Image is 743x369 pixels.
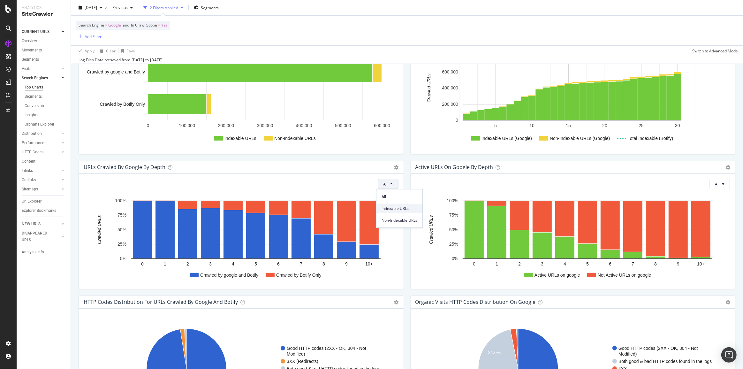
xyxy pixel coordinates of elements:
a: Overview [22,38,66,44]
text: 10+ [697,261,705,266]
a: Segments [25,93,66,100]
div: Performance [22,140,44,146]
text: Non-Indexable URLs (Google) [550,136,610,141]
div: Add Filter [85,34,102,39]
a: Orphans Explorer [25,121,66,128]
text: 25% [118,242,126,247]
text: Both good & bad HTTP codes found in the logs [618,359,712,364]
a: Segments [22,56,66,63]
text: 300,000 [257,123,273,128]
span: and [123,22,129,28]
div: Distribution [22,130,42,137]
i: Options [394,300,399,304]
h4: URLs Crawled by google by depth [84,163,165,172]
text: 100% [447,198,458,204]
a: Inlinks [22,167,60,174]
button: Add Filter [76,33,102,40]
div: SiteCrawler [22,11,65,18]
text: 500,000 [335,123,351,128]
div: [DATE] [150,57,163,63]
a: Visits [22,65,60,72]
text: Non-Indexable URLs [274,136,316,141]
a: CURRENT URLS [22,28,60,35]
text: 0% [451,256,458,261]
text: 0 [147,123,149,128]
text: 100% [115,198,126,204]
a: Outlinks [22,177,60,183]
div: Outlinks [22,177,36,183]
a: NEW URLS [22,221,60,227]
a: Distribution [22,130,60,137]
a: Performance [22,140,60,146]
i: Options [394,165,399,170]
text: Not Active URLs on google [598,273,651,278]
text: Crawled by Botify Only [276,273,322,278]
svg: A chart. [416,49,728,149]
svg: A chart. [416,194,728,284]
text: 1 [496,261,498,266]
div: Overview [22,38,37,44]
div: [DATE] [132,57,144,63]
text: 25 [639,123,644,128]
div: Analytics [22,5,65,11]
h4: HTTP Codes Distribution For URLs Crawled by google and Botify [84,298,238,306]
text: 7 [632,261,634,266]
text: 1 [164,261,166,266]
text: 0 [141,261,144,266]
span: Google [108,21,121,30]
text: 100,000 [179,123,195,128]
text: 4 [564,261,566,266]
div: DISAPPEARED URLS [22,230,54,243]
text: Crawled URLs [426,74,431,103]
button: 2 Filters Applied [141,3,186,13]
div: HTTP Codes [22,149,43,156]
h4: Organic Visits HTTP Codes Distribution on google [415,298,536,306]
div: Conversion [25,103,44,109]
a: Sitemaps [22,186,60,193]
a: Content [22,158,66,165]
text: 0 [456,118,458,123]
div: Analysis Info [22,249,44,256]
span: All [383,181,388,187]
text: Total Indexable (Botify) [628,136,673,141]
text: 24.6% [488,350,501,355]
text: Indexable URLs [224,136,256,141]
svg: A chart. [84,49,396,149]
text: 400,000 [442,86,458,91]
a: Url Explorer [22,198,66,205]
text: Good HTTP codes (2XX - OK, 304 - Not [618,346,698,351]
text: Crawled by google and Botify [200,273,258,278]
text: 400,000 [296,123,312,128]
text: 30 [675,123,680,128]
div: Apply [85,48,95,53]
a: HTTP Codes [22,149,60,156]
text: 9 [677,261,679,266]
text: 5 [586,261,589,266]
text: 10+ [365,261,373,266]
h4: Active URLs on google by depth [415,163,493,172]
div: A chart. [84,194,396,284]
text: Crawled by Botify Only [100,102,145,107]
a: Top Charts [25,84,66,91]
button: Clear [97,46,116,56]
span: Non-Indexable URLs [382,217,417,223]
span: All [382,194,417,199]
div: Insights [25,112,38,119]
div: Save [126,48,135,53]
text: 50% [118,227,126,232]
span: Segments [201,5,219,10]
text: 75% [118,213,126,218]
button: All [709,179,730,189]
button: All [378,179,398,189]
text: 20 [602,123,607,128]
text: 50% [449,227,458,232]
span: Yes [161,21,168,30]
button: Switch to Advanced Mode [690,46,738,56]
button: Segments [191,3,221,13]
div: Segments [22,56,39,63]
text: Modified) [287,351,305,357]
text: 25% [449,242,458,247]
text: 200,000 [218,123,234,128]
text: Active URLs on google [535,273,580,278]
